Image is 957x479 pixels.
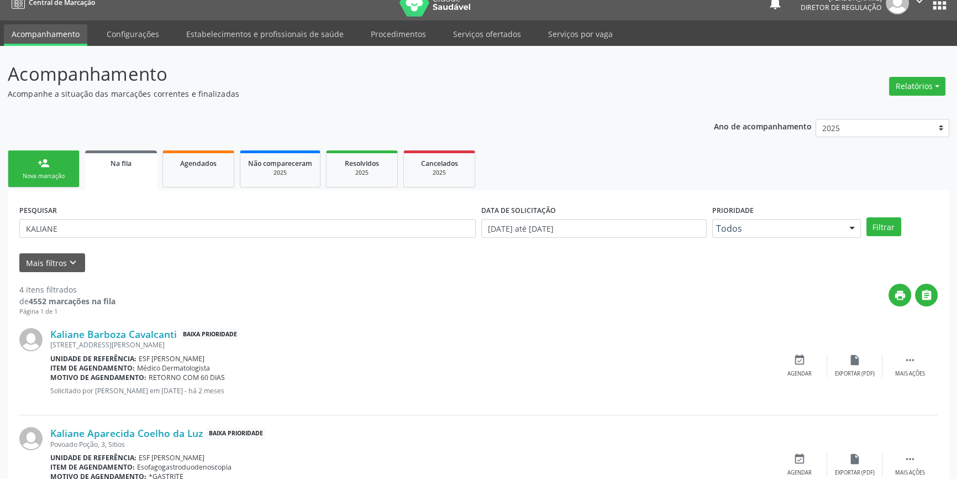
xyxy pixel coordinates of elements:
span: Agendados [180,159,217,168]
p: Acompanhe a situação das marcações correntes e finalizadas [8,88,667,100]
div: Exportar (PDF) [835,469,875,477]
span: Baixa Prioridade [207,428,265,439]
button: Filtrar [866,217,901,236]
span: Médico Dermatologista [137,363,210,373]
div: 2025 [412,169,467,177]
div: de [19,295,115,307]
i:  [921,289,933,301]
label: Prioridade [712,202,754,219]
input: Selecione um intervalo [481,219,707,238]
b: Item de agendamento: [50,363,135,373]
p: Solicitado por [PERSON_NAME] em [DATE] - há 2 meses [50,386,772,395]
div: Mais ações [895,370,925,378]
i: print [894,289,906,301]
span: Baixa Prioridade [181,329,239,340]
div: 4 itens filtrados [19,284,115,295]
div: Exportar (PDF) [835,370,875,378]
label: PESQUISAR [19,202,57,219]
a: Serviços por vaga [540,24,621,44]
span: Esofagogastroduodenoscopia [137,462,232,472]
label: DATA DE SOLICITAÇÃO [481,202,556,219]
div: Agendar [787,469,812,477]
i: event_available [793,453,806,465]
span: ESF [PERSON_NAME] [139,354,204,363]
a: Serviços ofertados [445,24,529,44]
i:  [904,354,916,366]
a: Kaliane Aparecida Coelho da Luz [50,427,203,439]
a: Estabelecimentos e profissionais de saúde [178,24,351,44]
input: Nome, CNS [19,219,476,238]
div: 2025 [334,169,390,177]
img: img [19,328,43,351]
i: insert_drive_file [849,354,861,366]
div: 2025 [248,169,312,177]
b: Unidade de referência: [50,453,136,462]
button: print [888,284,911,306]
i:  [904,453,916,465]
p: Acompanhamento [8,60,667,88]
span: Resolvidos [345,159,379,168]
div: person_add [38,157,50,169]
img: img [19,427,43,450]
i: keyboard_arrow_down [67,257,79,269]
button: Relatórios [889,77,945,96]
span: Não compareceram [248,159,312,168]
span: ESF [PERSON_NAME] [139,453,204,462]
i: insert_drive_file [849,453,861,465]
a: Procedimentos [363,24,434,44]
div: Mais ações [895,469,925,477]
a: Kaliane Barboza Cavalcanti [50,328,177,340]
b: Unidade de referência: [50,354,136,363]
b: Item de agendamento: [50,462,135,472]
button: Mais filtroskeyboard_arrow_down [19,253,85,273]
a: Acompanhamento [4,24,87,46]
strong: 4552 marcações na fila [29,296,115,306]
button:  [915,284,938,306]
span: Cancelados [421,159,458,168]
span: Na fila [111,159,132,168]
div: Povoado Poção, 3, Sitios [50,440,772,449]
div: Agendar [787,370,812,378]
span: Todos [716,223,838,234]
span: RETORNO COM 60 DIAS [149,373,225,382]
p: Ano de acompanhamento [714,119,812,133]
a: Configurações [99,24,167,44]
i: event_available [793,354,806,366]
div: Nova marcação [16,172,71,180]
b: Motivo de agendamento: [50,373,146,382]
div: Página 1 de 1 [19,307,115,316]
div: [STREET_ADDRESS][PERSON_NAME] [50,340,772,350]
span: Diretor de regulação [801,3,882,12]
